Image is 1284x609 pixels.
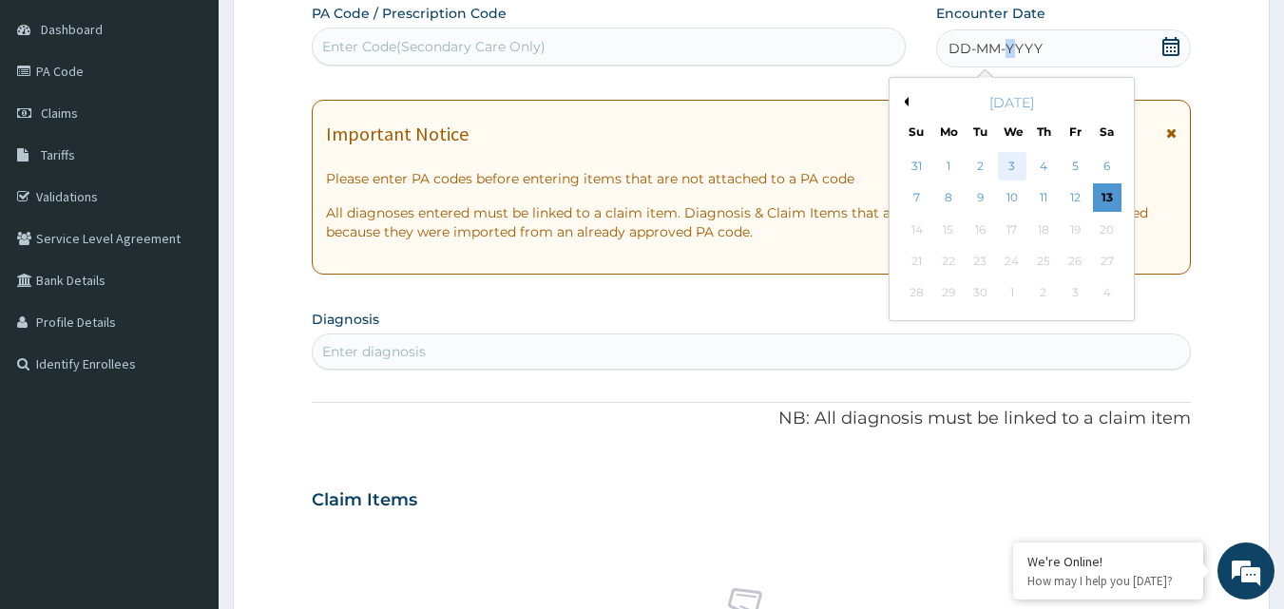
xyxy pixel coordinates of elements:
[1029,152,1058,181] div: Choose Thursday, September 4th, 2025
[967,247,995,276] div: Not available Tuesday, September 23rd, 2025
[967,184,995,213] div: Choose Tuesday, September 9th, 2025
[99,106,319,131] div: Chat with us now
[998,152,1026,181] div: Choose Wednesday, September 3rd, 2025
[949,39,1043,58] span: DD-MM-YYYY
[1004,124,1020,140] div: We
[967,279,995,308] div: Not available Tuesday, September 30th, 2025
[10,407,362,473] textarea: Type your message and hit 'Enter'
[1029,216,1058,244] div: Not available Thursday, September 18th, 2025
[41,105,78,122] span: Claims
[972,124,988,140] div: Tu
[312,310,379,329] label: Diagnosis
[326,169,1178,188] p: Please enter PA codes before entering items that are not attached to a PA code
[897,93,1126,112] div: [DATE]
[312,490,417,511] h3: Claim Items
[322,342,426,361] div: Enter diagnosis
[1093,279,1121,308] div: Not available Saturday, October 4th, 2025
[312,10,357,55] div: Minimize live chat window
[1093,152,1121,181] div: Choose Saturday, September 6th, 2025
[903,279,931,308] div: Not available Sunday, September 28th, 2025
[326,124,469,144] h1: Important Notice
[934,152,963,181] div: Choose Monday, September 1st, 2025
[909,124,925,140] div: Su
[1027,573,1189,589] p: How may I help you today?
[1067,124,1083,140] div: Fr
[110,183,262,375] span: We're online!
[322,37,546,56] div: Enter Code(Secondary Care Only)
[903,216,931,244] div: Not available Sunday, September 14th, 2025
[326,203,1178,241] p: All diagnoses entered must be linked to a claim item. Diagnosis & Claim Items that are visible bu...
[1029,279,1058,308] div: Not available Thursday, October 2nd, 2025
[1093,247,1121,276] div: Not available Saturday, September 27th, 2025
[903,152,931,181] div: Choose Sunday, August 31st, 2025
[903,184,931,213] div: Choose Sunday, September 7th, 2025
[901,151,1122,310] div: month 2025-09
[899,97,909,106] button: Previous Month
[903,247,931,276] div: Not available Sunday, September 21st, 2025
[1027,553,1189,570] div: We're Online!
[967,152,995,181] div: Choose Tuesday, September 2nd, 2025
[936,4,1045,23] label: Encounter Date
[1029,247,1058,276] div: Not available Thursday, September 25th, 2025
[1061,279,1089,308] div: Not available Friday, October 3rd, 2025
[998,247,1026,276] div: Not available Wednesday, September 24th, 2025
[1061,184,1089,213] div: Choose Friday, September 12th, 2025
[934,216,963,244] div: Not available Monday, September 15th, 2025
[1061,216,1089,244] div: Not available Friday, September 19th, 2025
[1100,124,1116,140] div: Sa
[934,184,963,213] div: Choose Monday, September 8th, 2025
[967,216,995,244] div: Not available Tuesday, September 16th, 2025
[41,21,103,38] span: Dashboard
[998,216,1026,244] div: Not available Wednesday, September 17th, 2025
[41,146,75,163] span: Tariffs
[940,124,956,140] div: Mo
[998,279,1026,308] div: Not available Wednesday, October 1st, 2025
[934,279,963,308] div: Not available Monday, September 29th, 2025
[1093,184,1121,213] div: Choose Saturday, September 13th, 2025
[35,95,77,143] img: d_794563401_company_1708531726252_794563401
[1061,247,1089,276] div: Not available Friday, September 26th, 2025
[312,4,507,23] label: PA Code / Prescription Code
[1029,184,1058,213] div: Choose Thursday, September 11th, 2025
[998,184,1026,213] div: Choose Wednesday, September 10th, 2025
[934,247,963,276] div: Not available Monday, September 22nd, 2025
[1061,152,1089,181] div: Choose Friday, September 5th, 2025
[312,407,1192,431] p: NB: All diagnosis must be linked to a claim item
[1093,216,1121,244] div: Not available Saturday, September 20th, 2025
[1036,124,1052,140] div: Th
